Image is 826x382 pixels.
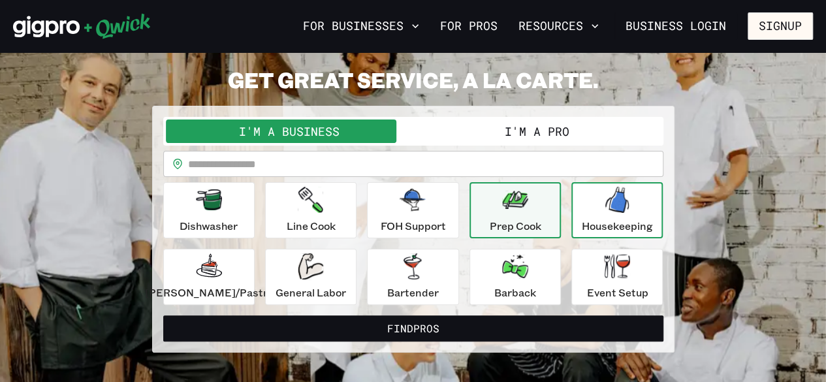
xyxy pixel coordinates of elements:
button: FindPros [163,315,663,342]
h2: GET GREAT SERVICE, A LA CARTE. [152,67,675,93]
button: I'm a Pro [413,119,661,143]
p: FOH Support [380,218,445,234]
p: Bartender [387,285,439,300]
button: Dishwasher [163,182,255,238]
button: Housekeeping [571,182,663,238]
button: Line Cook [265,182,357,238]
p: [PERSON_NAME]/Pastry [145,285,273,300]
p: Housekeeping [582,218,653,234]
button: [PERSON_NAME]/Pastry [163,249,255,305]
button: General Labor [265,249,357,305]
button: Signup [748,12,813,40]
button: Barback [469,249,561,305]
p: Dishwasher [180,218,238,234]
button: Bartender [367,249,458,305]
p: General Labor [276,285,346,300]
button: Event Setup [571,249,663,305]
p: Line Cook [287,218,336,234]
button: Prep Cook [469,182,561,238]
button: I'm a Business [166,119,413,143]
button: Resources [513,15,604,37]
a: Business Login [614,12,737,40]
p: Event Setup [586,285,648,300]
p: Barback [494,285,536,300]
a: For Pros [435,15,503,37]
button: For Businesses [298,15,424,37]
button: FOH Support [367,182,458,238]
p: Prep Cook [489,218,541,234]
